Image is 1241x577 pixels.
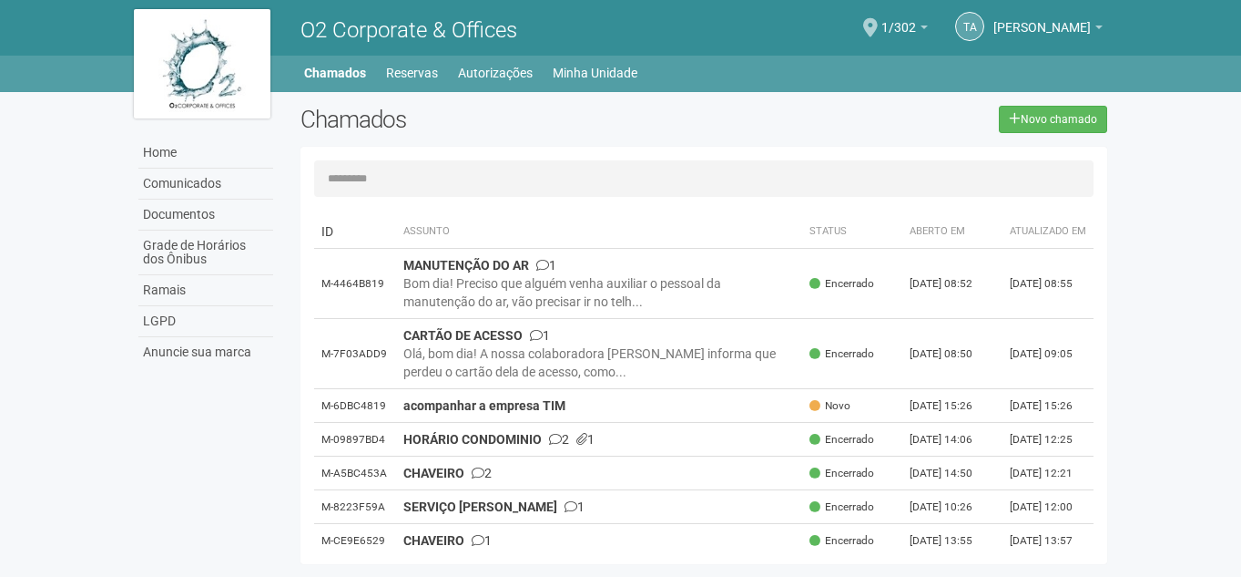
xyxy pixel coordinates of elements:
[386,60,438,86] a: Reservas
[809,533,874,549] span: Encerrado
[1002,389,1094,423] td: [DATE] 15:26
[809,346,874,362] span: Encerrado
[403,466,464,480] strong: CHAVEIRO
[314,457,396,490] td: M-A5BC453A
[565,500,585,514] span: 1
[809,500,874,515] span: Encerrado
[809,276,874,292] span: Encerrado
[138,169,273,200] a: Comunicados
[902,249,1002,319] td: [DATE] 08:52
[1002,249,1094,319] td: [DATE] 08:55
[902,389,1002,423] td: [DATE] 15:26
[134,9,270,118] img: logo.jpg
[314,524,396,558] td: M-CE9E6529
[403,258,529,273] strong: MANUTENÇÃO DO AR
[809,432,874,448] span: Encerrado
[304,60,366,86] a: Chamados
[314,249,396,319] td: M-4464B819
[902,524,1002,558] td: [DATE] 13:55
[530,328,550,343] span: 1
[300,106,621,133] h2: Chamados
[955,12,984,41] a: TA
[999,106,1107,133] a: Novo chamado
[1002,423,1094,457] td: [DATE] 12:25
[314,490,396,524] td: M-8223F59A
[314,215,396,249] td: ID
[396,215,803,249] th: Assunto
[1002,319,1094,389] td: [DATE] 09:05
[138,138,273,169] a: Home
[902,319,1002,389] td: [DATE] 08:50
[1002,524,1094,558] td: [DATE] 13:57
[472,466,492,480] span: 2
[403,398,565,413] strong: acompanhar a empresa TIM
[138,275,273,306] a: Ramais
[138,337,273,367] a: Anuncie sua marca
[138,306,273,337] a: LGPD
[802,215,902,249] th: Status
[472,533,492,548] span: 1
[553,60,637,86] a: Minha Unidade
[902,490,1002,524] td: [DATE] 10:26
[138,200,273,231] a: Documentos
[314,319,396,389] td: M-7F03ADD9
[536,258,556,273] span: 1
[576,432,595,447] span: 1
[549,432,569,447] span: 2
[403,328,523,343] strong: CARTÃO DE ACESSO
[403,432,542,447] strong: HORÁRIO CONDOMINIO
[314,423,396,457] td: M-09897BD4
[403,533,464,548] strong: CHAVEIRO
[881,23,928,37] a: 1/302
[902,215,1002,249] th: Aberto em
[403,274,796,311] div: Bom dia! Preciso que alguém venha auxiliar o pessoal da manutenção do ar, vão precisar ir no telh...
[809,398,850,414] span: Novo
[403,500,557,514] strong: SERVIÇO [PERSON_NAME]
[881,3,916,35] span: 1/302
[993,23,1103,37] a: [PERSON_NAME]
[403,345,796,381] div: Olá, bom dia! A nossa colaboradora [PERSON_NAME] informa que perdeu o cartão dela de acesso, como...
[993,3,1091,35] span: Thamiris Abdala
[300,17,517,43] span: O2 Corporate & Offices
[1002,490,1094,524] td: [DATE] 12:00
[809,466,874,481] span: Encerrado
[902,457,1002,490] td: [DATE] 14:50
[1002,215,1094,249] th: Atualizado em
[1002,457,1094,490] td: [DATE] 12:21
[902,423,1002,457] td: [DATE] 14:06
[138,231,273,275] a: Grade de Horários dos Ônibus
[458,60,533,86] a: Autorizações
[314,389,396,423] td: M-6DBC4819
